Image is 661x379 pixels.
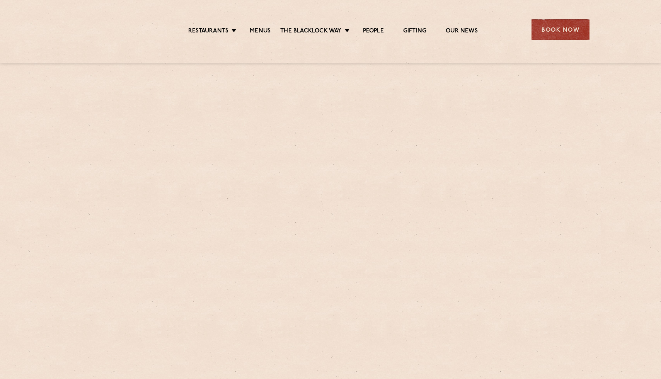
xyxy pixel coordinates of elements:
div: Book Now [532,19,589,40]
a: Our News [446,27,478,36]
a: The Blacklock Way [280,27,341,36]
a: Gifting [403,27,426,36]
a: Menus [250,27,271,36]
a: People [363,27,384,36]
a: Restaurants [188,27,228,36]
img: svg%3E [72,7,138,52]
